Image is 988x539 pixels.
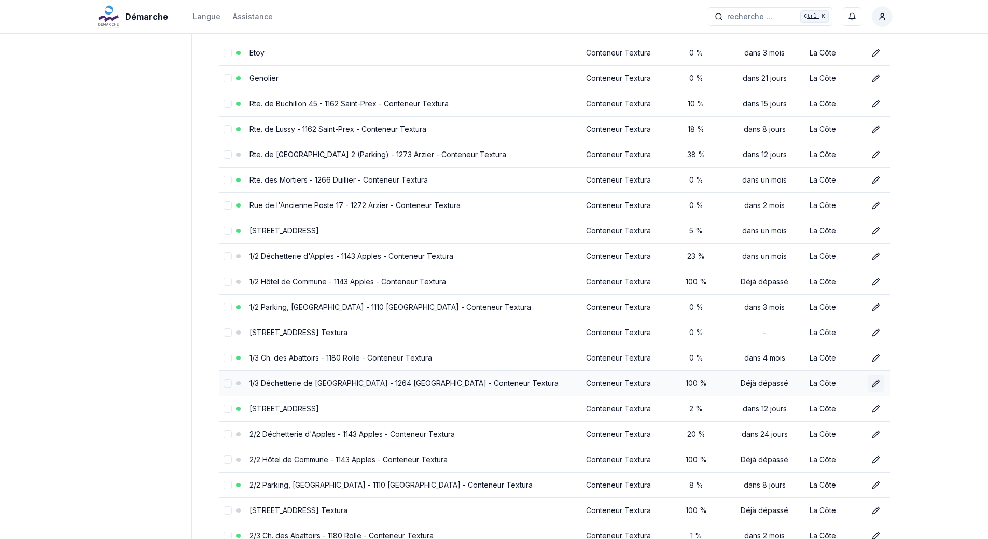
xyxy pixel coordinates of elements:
[249,226,319,235] a: [STREET_ADDRESS]
[249,48,265,57] a: Etoy
[727,11,772,22] span: recherche ...
[582,40,669,65] td: Conteneur Textura
[805,40,864,65] td: La Côte
[728,149,801,160] div: dans 12 jours
[805,294,864,320] td: La Côte
[805,65,864,91] td: La Côte
[224,379,232,388] button: select-row
[582,421,669,447] td: Conteneur Textura
[672,200,720,211] div: 0 %
[96,4,121,29] img: Démarche Logo
[224,455,232,464] button: select-row
[728,251,801,261] div: dans un mois
[805,192,864,218] td: La Côte
[805,472,864,497] td: La Côte
[728,175,801,185] div: dans un mois
[224,252,232,260] button: select-row
[728,454,801,465] div: Déjà dépassé
[672,277,720,287] div: 100 %
[582,167,669,192] td: Conteneur Textura
[224,100,232,108] button: select-row
[249,277,446,286] a: 1/2 Hôtel de Commune - 1143 Apples - Conteneur Textura
[672,226,720,236] div: 5 %
[582,91,669,116] td: Conteneur Textura
[224,354,232,362] button: select-row
[224,227,232,235] button: select-row
[96,10,172,23] a: Démarche
[708,7,832,26] button: recherche ...Ctrl+K
[582,192,669,218] td: Conteneur Textura
[224,481,232,489] button: select-row
[805,345,864,370] td: La Côte
[672,327,720,338] div: 0 %
[805,447,864,472] td: La Côte
[224,303,232,311] button: select-row
[224,328,232,337] button: select-row
[805,142,864,167] td: La Côte
[672,404,720,414] div: 2 %
[224,201,232,210] button: select-row
[728,200,801,211] div: dans 2 mois
[728,327,801,338] div: -
[672,378,720,389] div: 100 %
[582,396,669,421] td: Conteneur Textura
[728,302,801,312] div: dans 3 mois
[582,370,669,396] td: Conteneur Textura
[728,378,801,389] div: Déjà dépassé
[582,345,669,370] td: Conteneur Textura
[193,10,220,23] button: Langue
[672,48,720,58] div: 0 %
[728,277,801,287] div: Déjà dépassé
[249,175,428,184] a: Rte. des Mortiers - 1266 Duillier - Conteneur Textura
[193,11,220,22] div: Langue
[805,167,864,192] td: La Côte
[728,226,801,236] div: dans un mois
[805,91,864,116] td: La Côte
[672,480,720,490] div: 8 %
[582,269,669,294] td: Conteneur Textura
[805,218,864,243] td: La Côte
[805,116,864,142] td: La Côte
[224,49,232,57] button: select-row
[224,430,232,438] button: select-row
[249,328,347,337] a: [STREET_ADDRESS] Textura
[249,201,461,210] a: Rue de l'Ancienne Poste 17 - 1272 Arzier - Conteneur Textura
[249,430,455,438] a: 2/2 Déchetterie d'Apples - 1143 Apples - Conteneur Textura
[805,269,864,294] td: La Côte
[805,320,864,345] td: La Côte
[249,99,449,108] a: Rte. de Buchillon 45 - 1162 Saint-Prex - Conteneur Textura
[249,252,453,260] a: 1/2 Déchetterie d'Apples - 1143 Apples - Conteneur Textura
[728,480,801,490] div: dans 8 jours
[672,429,720,439] div: 20 %
[224,278,232,286] button: select-row
[672,149,720,160] div: 38 %
[249,74,279,82] a: Genolier
[805,243,864,269] td: La Côte
[728,73,801,84] div: dans 21 jours
[249,302,531,311] a: 1/2 Parking, [GEOGRAPHIC_DATA] - 1110 [GEOGRAPHIC_DATA] - Conteneur Textura
[233,10,273,23] a: Assistance
[728,404,801,414] div: dans 12 jours
[672,454,720,465] div: 100 %
[224,506,232,515] button: select-row
[249,455,448,464] a: 2/2 Hôtel de Commune - 1143 Apples - Conteneur Textura
[805,421,864,447] td: La Côte
[672,99,720,109] div: 10 %
[249,150,506,159] a: Rte. de [GEOGRAPHIC_DATA] 2 (Parking) - 1273 Arzier - Conteneur Textura
[672,124,720,134] div: 18 %
[672,251,720,261] div: 23 %
[582,472,669,497] td: Conteneur Textura
[728,99,801,109] div: dans 15 jours
[224,176,232,184] button: select-row
[224,405,232,413] button: select-row
[249,480,533,489] a: 2/2 Parking, [GEOGRAPHIC_DATA] - 1110 [GEOGRAPHIC_DATA] - Conteneur Textura
[582,142,669,167] td: Conteneur Textura
[224,74,232,82] button: select-row
[249,404,319,413] a: [STREET_ADDRESS]
[125,10,168,23] span: Démarche
[249,379,559,388] a: 1/3 Déchetterie de [GEOGRAPHIC_DATA] - 1264 [GEOGRAPHIC_DATA] - Conteneur Textura
[224,125,232,133] button: select-row
[728,48,801,58] div: dans 3 mois
[672,353,720,363] div: 0 %
[582,497,669,523] td: Conteneur Textura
